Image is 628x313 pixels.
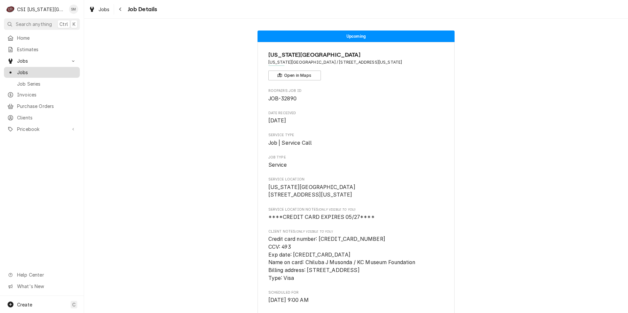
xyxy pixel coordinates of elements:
span: Service Location [268,177,444,182]
a: Go to What's New [4,281,80,292]
button: Search anythingCtrlK [4,18,80,30]
a: Home [4,32,80,43]
span: Roopairs Job ID [268,95,444,103]
span: Pricebook [17,126,67,133]
span: Service [268,162,287,168]
div: Scheduled For [268,290,444,304]
span: Home [17,34,77,41]
a: Invoices [4,89,80,100]
span: Service Location Notes [268,207,444,212]
span: Job | Service Call [268,140,312,146]
span: [object Object] [268,235,444,282]
span: (Only Visible to You) [295,230,332,233]
span: Job Details [126,5,157,14]
span: Job Type [268,155,444,160]
div: CSI [US_STATE][GEOGRAPHIC_DATA] [17,6,65,13]
span: Client Notes [268,229,444,234]
a: Jobs [4,67,80,78]
div: Sean Mckelvey's Avatar [69,5,78,14]
div: CSI Kansas City's Avatar [6,5,15,14]
a: Go to Pricebook [4,124,80,135]
span: Jobs [17,69,77,76]
span: [US_STATE][GEOGRAPHIC_DATA] [STREET_ADDRESS][US_STATE] [268,184,355,198]
span: Estimates [17,46,77,53]
div: Client Information [268,51,444,80]
span: Date Received [268,117,444,125]
div: Date Received [268,111,444,125]
a: Estimates [4,44,80,55]
span: Credit card number: [CREDIT_CARD_NUMBER] CCV: 493 Exp date: [CREDIT_CARD_DATA] Name on card: Chil... [268,236,418,281]
span: [DATE] 9:00 AM [268,297,309,303]
span: Service Type [268,133,444,138]
a: Go to Jobs [4,55,80,66]
span: Clients [17,114,77,121]
a: Purchase Orders [4,101,80,112]
div: Job Type [268,155,444,169]
div: Service Type [268,133,444,147]
span: What's New [17,283,76,290]
span: Address [268,59,444,65]
a: Jobs [86,4,112,15]
span: Ctrl [59,21,68,28]
a: Go to Help Center [4,269,80,280]
span: Job Type [268,161,444,169]
span: Roopairs Job ID [268,88,444,94]
span: Search anything [16,21,52,28]
button: Navigate back [115,4,126,14]
span: Job Series [17,80,77,87]
button: Open in Maps [268,71,321,80]
span: Upcoming [347,34,366,38]
span: [DATE] [268,117,286,124]
span: C [72,301,76,308]
div: Roopairs Job ID [268,88,444,102]
span: Service Location [268,183,444,199]
div: C [6,5,15,14]
span: Invoices [17,91,77,98]
span: Help Center [17,271,76,278]
span: [object Object] [268,213,444,221]
div: Status [258,31,455,42]
span: Scheduled For [268,290,444,295]
span: JOB-32890 [268,95,297,102]
span: Date Received [268,111,444,116]
div: [object Object] [268,229,444,282]
div: Service Location [268,177,444,199]
div: SM [69,5,78,14]
span: Jobs [17,57,67,64]
div: [object Object] [268,207,444,221]
span: K [73,21,76,28]
span: Service Type [268,139,444,147]
span: Create [17,302,32,307]
span: Name [268,51,444,59]
span: Purchase Orders [17,103,77,110]
span: Jobs [99,6,110,13]
span: Scheduled For [268,296,444,304]
a: Clients [4,112,80,123]
a: Job Series [4,78,80,89]
span: (Only Visible to You) [318,208,355,211]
